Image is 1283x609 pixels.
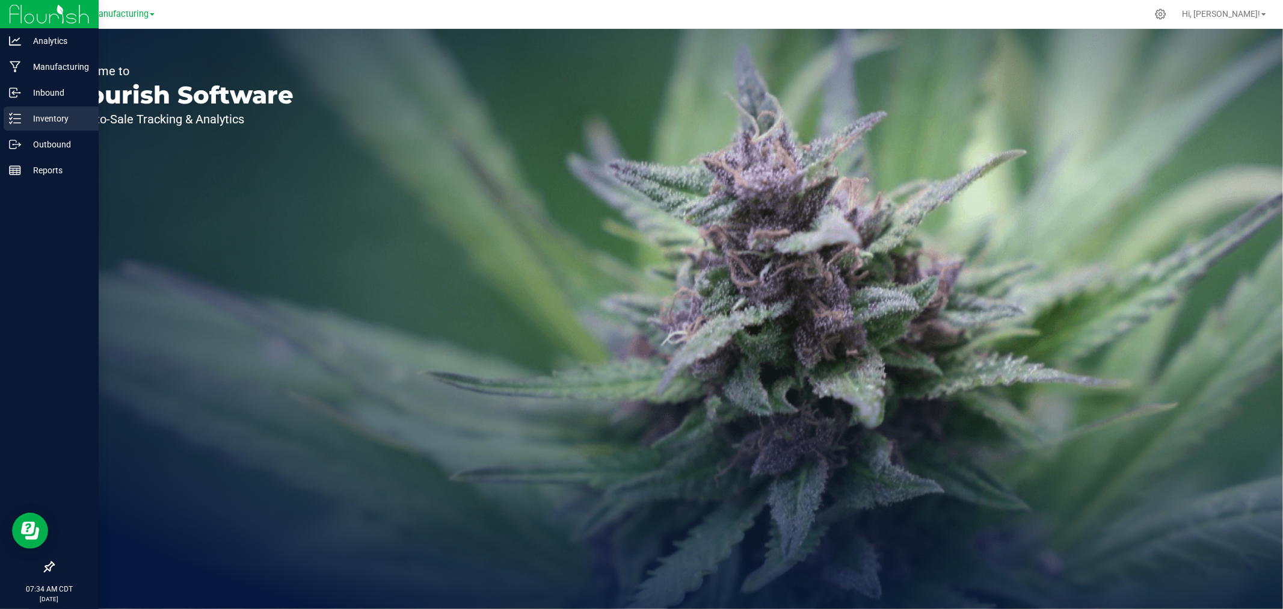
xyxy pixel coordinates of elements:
[21,111,93,126] p: Inventory
[9,61,21,73] inline-svg: Manufacturing
[21,163,93,178] p: Reports
[65,83,294,107] p: Flourish Software
[1153,8,1168,20] div: Manage settings
[9,35,21,47] inline-svg: Analytics
[9,164,21,176] inline-svg: Reports
[65,113,294,125] p: Seed-to-Sale Tracking & Analytics
[21,85,93,100] p: Inbound
[21,60,93,74] p: Manufacturing
[21,34,93,48] p: Analytics
[9,87,21,99] inline-svg: Inbound
[5,584,93,595] p: 07:34 AM CDT
[5,595,93,604] p: [DATE]
[1182,9,1260,19] span: Hi, [PERSON_NAME]!
[9,138,21,150] inline-svg: Outbound
[21,137,93,152] p: Outbound
[65,65,294,77] p: Welcome to
[9,113,21,125] inline-svg: Inventory
[12,513,48,549] iframe: Resource center
[91,9,149,19] span: Manufacturing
